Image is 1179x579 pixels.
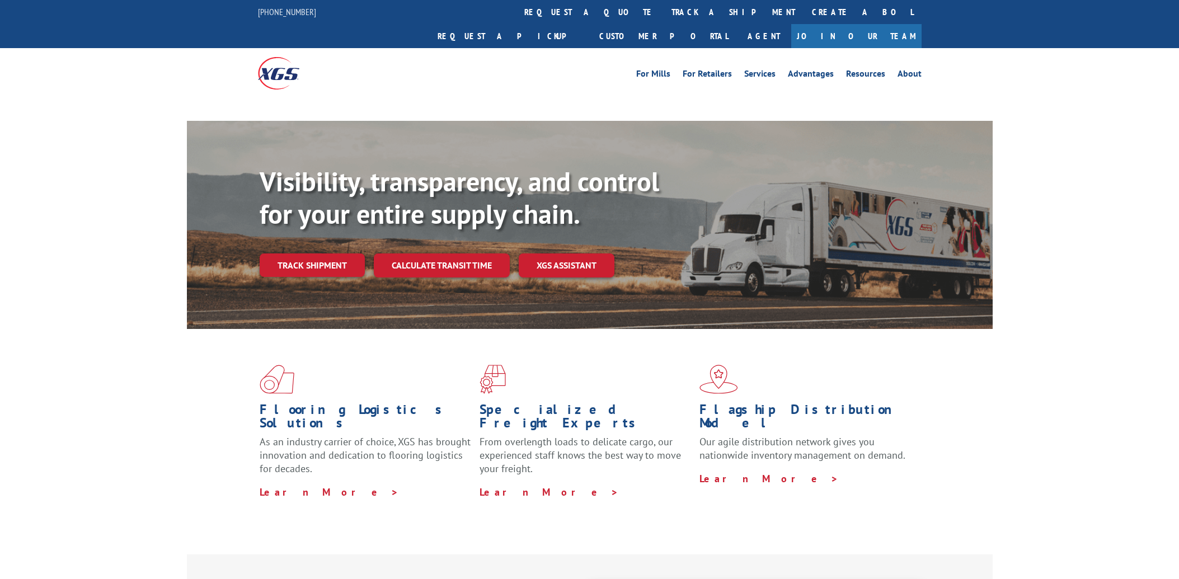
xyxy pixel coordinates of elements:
a: XGS ASSISTANT [519,253,614,277]
a: Customer Portal [591,24,736,48]
h1: Flagship Distribution Model [699,403,911,435]
a: For Retailers [683,69,732,82]
p: From overlength loads to delicate cargo, our experienced staff knows the best way to move your fr... [480,435,691,485]
a: Learn More > [480,486,619,498]
span: Our agile distribution network gives you nationwide inventory management on demand. [699,435,905,462]
a: Learn More > [699,472,839,485]
img: xgs-icon-flagship-distribution-model-red [699,365,738,394]
a: About [898,69,922,82]
a: Services [744,69,776,82]
a: Request a pickup [429,24,591,48]
a: Join Our Team [791,24,922,48]
a: Advantages [788,69,834,82]
a: Calculate transit time [374,253,510,277]
h1: Flooring Logistics Solutions [260,403,471,435]
a: Learn More > [260,486,399,498]
a: Resources [846,69,885,82]
span: As an industry carrier of choice, XGS has brought innovation and dedication to flooring logistics... [260,435,471,475]
a: [PHONE_NUMBER] [258,6,316,17]
a: For Mills [636,69,670,82]
b: Visibility, transparency, and control for your entire supply chain. [260,164,659,231]
h1: Specialized Freight Experts [480,403,691,435]
a: Track shipment [260,253,365,277]
a: Agent [736,24,791,48]
img: xgs-icon-focused-on-flooring-red [480,365,506,394]
img: xgs-icon-total-supply-chain-intelligence-red [260,365,294,394]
